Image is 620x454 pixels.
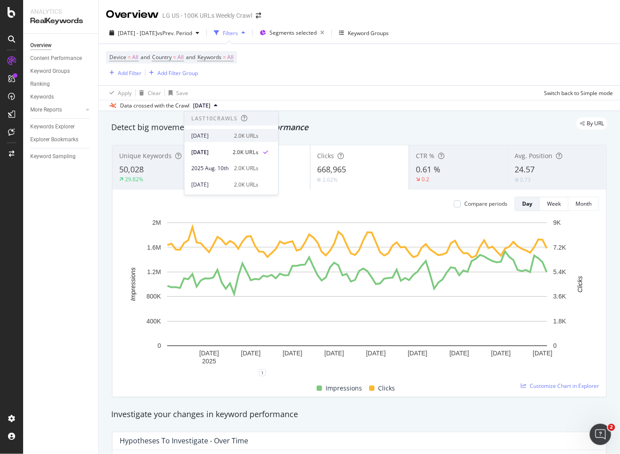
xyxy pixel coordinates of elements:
[576,117,608,130] div: legacy label
[176,89,188,97] div: Save
[192,131,229,139] div: [DATE]
[553,342,557,349] text: 0
[136,86,161,100] button: Clear
[162,11,252,20] div: LG US - 100K URLs Weekly Crawl
[30,135,78,144] div: Explorer Bookmarks
[256,12,261,19] div: arrow-right-arrow-left
[576,200,592,207] div: Month
[157,342,161,349] text: 0
[416,151,435,160] span: CTR %
[18,93,160,108] p: How can we help?
[153,14,169,30] div: Close
[553,219,561,226] text: 9K
[540,86,613,100] button: Switch back to Simple mode
[326,383,362,394] span: Impressions
[241,350,261,357] text: [DATE]
[120,218,594,373] svg: A chart.
[199,350,219,357] text: [DATE]
[515,164,535,175] span: 24.57
[30,41,52,50] div: Overview
[30,122,92,131] a: Keywords Explorer
[515,179,519,181] img: Equal
[18,127,160,136] div: Recent message
[132,51,138,64] span: All
[192,164,229,172] div: 2025 Aug. 10th
[152,53,172,61] span: Country
[422,175,429,183] div: 0.2
[30,54,92,63] a: Content Performance
[450,350,469,357] text: [DATE]
[197,53,221,61] span: Keywords
[30,67,92,76] a: Keyword Groups
[106,86,132,100] button: Apply
[153,219,161,226] text: 2M
[147,244,161,251] text: 1.6M
[30,92,92,102] a: Keywords
[157,69,198,77] div: Add Filter Group
[145,68,198,78] button: Add Filter Group
[317,164,346,175] span: 668,965
[348,29,389,37] div: Keyword Groups
[30,41,92,50] a: Overview
[59,277,118,313] button: Messages
[9,171,169,204] div: Ask a questionAI Agent and team can help
[234,131,259,139] div: 2.0K URLs
[125,175,143,183] div: 29.82%
[18,17,60,31] img: logo
[533,350,552,357] text: [DATE]
[408,350,427,357] text: [DATE]
[112,14,130,32] img: Profile image for Gabriella
[223,29,238,37] div: Filters
[317,151,334,160] span: Clicks
[128,53,131,61] span: =
[120,436,248,445] div: Hypotheses to Investigate - Over Time
[40,149,97,159] div: Customer Support
[259,369,266,376] div: 1
[576,276,584,292] text: Clicks
[553,268,566,275] text: 5.4K
[223,53,226,61] span: =
[18,217,72,227] span: Search for help
[283,350,302,357] text: [DATE]
[30,67,70,76] div: Keyword Groups
[553,318,566,325] text: 1.8K
[9,133,169,166] div: Profile image for Customer SupportIs that what you were looking for?Customer Support•[DATE]
[13,213,165,231] button: Search for help
[109,53,126,61] span: Device
[553,244,566,251] text: 7.2K
[590,424,611,445] iframe: Intercom live chat
[30,105,62,115] div: More Reports
[30,54,82,63] div: Content Performance
[165,86,188,100] button: Save
[192,115,238,122] div: Last 10 Crawls
[147,268,161,275] text: 1.2M
[30,92,54,102] div: Keywords
[106,26,203,40] button: [DATE] - [DATE]vsPrev. Period
[192,148,228,156] div: [DATE]
[30,122,75,131] div: Keywords Explorer
[192,181,229,189] div: [DATE]
[157,29,192,37] span: vs Prev. Period
[118,29,157,37] span: [DATE] - [DATE]
[141,299,155,306] span: Help
[202,358,216,365] text: 2025
[30,16,91,26] div: RealKeywords
[98,149,123,159] div: • [DATE]
[9,119,169,166] div: Recent messageProfile image for Customer SupportIs that what you were looking for?Customer Suppor...
[119,277,178,313] button: Help
[522,200,532,207] div: Day
[378,383,395,394] span: Clicks
[317,179,321,181] img: Equal
[553,293,566,300] text: 3.6K
[18,178,149,187] div: Ask a question
[18,63,160,93] p: Hello [PERSON_NAME].
[95,14,113,32] img: Profile image for Anne
[18,140,36,158] img: Profile image for Customer Support
[515,197,540,211] button: Day
[324,350,344,357] text: [DATE]
[256,26,328,40] button: Segments selected
[521,382,599,390] a: Customize Chart in Explorer
[30,152,76,161] div: Keyword Sampling
[118,89,132,97] div: Apply
[186,53,195,61] span: and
